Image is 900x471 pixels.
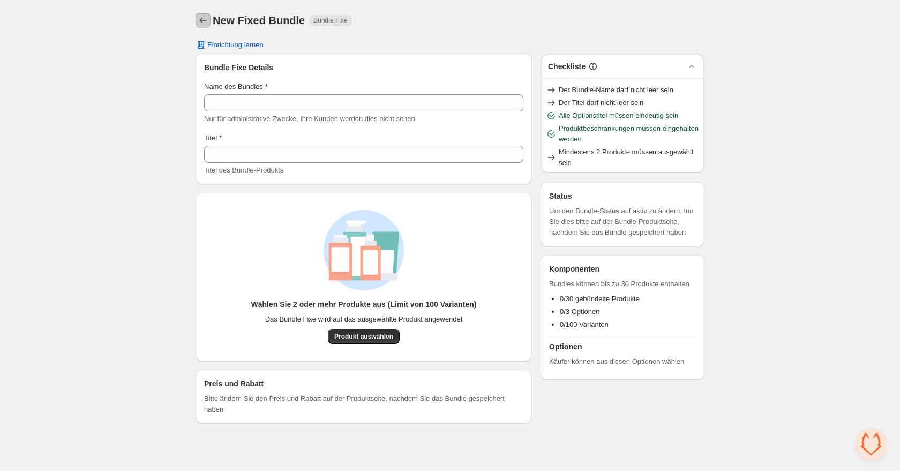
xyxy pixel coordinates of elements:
h3: Status [549,191,696,201]
h1: New Fixed Bundle [213,14,305,27]
h3: Checkliste [548,61,586,72]
span: Um den Bundle-Status auf aktiv zu ändern, tun Sie dies bitte auf der Bundle-Produktseite, nachdem... [549,206,696,238]
span: Der Titel darf nicht leer sein [559,98,643,108]
span: Bitte ändern Sie den Preis und Rabatt auf der Produktseite, nachdem Sie das Bundle gespeichert haben [204,393,523,415]
span: 0/100 Varianten [560,320,609,328]
div: Chat öffnen [855,428,887,460]
h3: Bundle Fixe Details [204,62,523,73]
span: Nur für administrative Zwecke, Ihre Kunden werden dies nicht sehen [204,115,415,123]
span: Produktbeschränkungen müssen eingehalten werden [559,123,699,145]
h3: Wählen Sie 2 oder mehr Produkte aus (Limit von 100 Varianten) [251,299,477,310]
span: Titel des Bundle-Produkts [204,166,283,174]
span: Einrichtung lernen [207,41,264,49]
span: Produkt auswählen [334,332,393,341]
label: Name des Bundles [204,81,268,92]
span: 0/30 gebündelte Produkte [560,295,640,303]
span: 0/3 Optionen [560,308,599,316]
span: Käufer können aus diesen Optionen wählen [549,356,696,367]
h3: Komponenten [549,264,599,274]
button: Back [196,13,211,28]
h3: Optionen [549,341,696,352]
span: Mindestens 2 Produkte müssen ausgewählt sein [559,147,699,168]
button: Einrichtung lernen [189,38,270,53]
span: Bundle Fixe [313,16,347,25]
span: Alle Optionstitel müssen eindeutig sein [559,110,678,121]
span: Bundles können bis zu 30 Produkte enthalten [549,279,696,289]
span: Der Bundle-Name darf nicht leer sein [559,85,673,95]
span: Das Bundle Fixe wird auf das ausgewählte Produkt angewendet [265,314,463,325]
label: Titel [204,133,222,144]
button: Produkt auswählen [328,329,400,344]
h3: Preis und Rabatt [204,378,264,389]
